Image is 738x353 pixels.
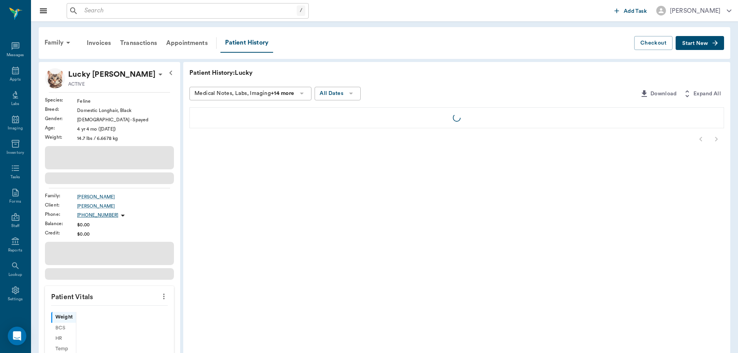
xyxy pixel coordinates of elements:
div: Feline [77,98,174,105]
div: Lucky Morphew [68,68,156,81]
div: 4 yr 4 mo ([DATE]) [77,126,174,133]
div: HR [51,333,76,344]
a: Patient History [220,33,273,53]
div: Messages [7,52,24,58]
div: Weight [51,312,76,322]
button: Start New [676,36,724,50]
p: Patient Vitals [45,286,174,305]
div: Appts [10,77,21,83]
div: Forms [9,199,21,205]
div: Staff [11,223,19,229]
div: 14.7 lbs / 6.6678 kg [77,135,174,142]
div: Inventory [7,150,24,156]
div: Medical Notes, Labs, Imaging [194,89,294,98]
div: $0.00 [77,221,174,228]
button: Add Task [611,3,650,18]
div: Reports [8,248,22,253]
div: Tasks [10,174,20,180]
p: Lucky [PERSON_NAME] [68,68,156,81]
button: Close drawer [36,3,51,19]
span: Expand All [693,89,721,99]
a: Appointments [162,34,212,52]
button: [PERSON_NAME] [650,3,738,18]
div: Breed : [45,106,77,113]
a: [PERSON_NAME] [77,193,174,200]
div: Family : [45,192,77,199]
input: Search [81,5,297,16]
div: / [297,5,305,16]
div: Age : [45,124,77,131]
div: BCS [51,323,76,333]
div: [DEMOGRAPHIC_DATA] - Spayed [77,116,174,123]
button: more [158,290,170,303]
div: Open Intercom Messenger [8,327,26,345]
button: Checkout [634,36,673,50]
div: Weight : [45,134,77,141]
div: Phone : [45,211,77,218]
div: Domestic Longhair, Black [77,107,174,114]
button: Expand All [680,87,724,101]
button: All Dates [315,87,361,100]
img: Profile Image [45,68,65,88]
div: Imaging [8,126,23,131]
a: Transactions [115,34,162,52]
div: Balance : [45,220,77,227]
div: Gender : [45,115,77,122]
div: [PERSON_NAME] [670,6,721,15]
p: [PHONE_NUMBER] [77,212,118,219]
div: Labs [11,101,19,107]
button: Download [637,87,680,101]
div: $0.00 [77,231,174,238]
div: Lookup [9,272,22,278]
p: ACTIVE [68,81,85,88]
div: Family [40,33,77,52]
div: Credit : [45,229,77,236]
div: Species : [45,96,77,103]
p: Patient History: Lucky [189,68,422,77]
div: Client : [45,201,77,208]
b: +14 more [271,91,294,96]
a: [PERSON_NAME] [77,203,174,210]
div: Settings [8,296,23,302]
a: Invoices [82,34,115,52]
